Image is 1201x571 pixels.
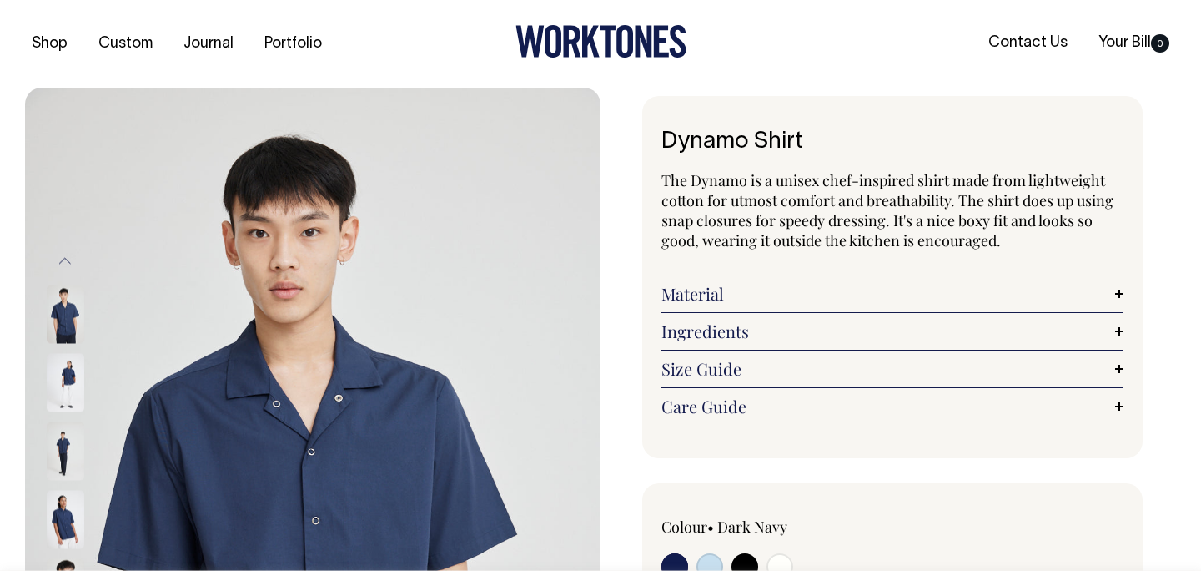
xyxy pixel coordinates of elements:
span: 0 [1151,34,1169,53]
a: Ingredients [661,321,1123,341]
a: Care Guide [661,397,1123,417]
a: Size Guide [661,359,1123,379]
img: dark-navy [47,490,84,548]
img: dark-navy [47,285,84,343]
div: Colour [661,517,847,537]
span: The Dynamo is a unisex chef-inspired shirt made from lightweight cotton for utmost comfort and br... [661,170,1113,250]
a: Portfolio [258,30,329,58]
a: Journal [177,30,240,58]
img: dark-navy [47,353,84,412]
h1: Dynamo Shirt [661,129,1123,155]
img: dark-navy [47,422,84,480]
button: Previous [53,243,78,280]
a: Shop [25,30,74,58]
a: Custom [92,30,159,58]
span: • [707,517,714,537]
label: Dark Navy [717,517,787,537]
a: Contact Us [982,29,1074,57]
a: Your Bill0 [1092,29,1176,57]
a: Material [661,284,1123,304]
